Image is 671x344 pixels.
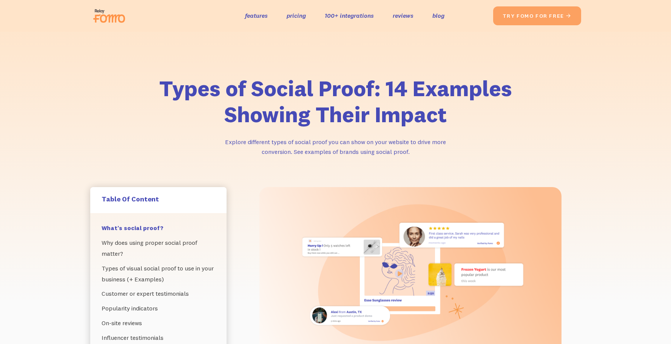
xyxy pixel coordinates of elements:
[102,235,215,261] a: Why does using proper social proof matter?
[566,12,572,19] span: 
[432,10,444,21] a: blog
[102,195,215,203] h5: Table Of Content
[102,224,164,232] strong: What’s social proof?
[143,75,528,128] h1: Types of Social Proof: 14 Examples Showing Their Impact
[102,316,215,330] a: On-site reviews
[287,10,306,21] a: pricing
[222,137,449,157] p: Explore different types of social proof you can show on your website to drive more conversion. Se...
[493,6,581,25] a: try fomo for free
[102,261,215,287] a: Types of visual social proof to use in your business (+ Examples)
[102,221,215,235] a: What’s social proof?
[393,10,413,21] a: reviews
[245,10,268,21] a: features
[102,301,215,316] a: Popularity indicators
[325,10,374,21] a: 100+ integrations
[102,286,215,301] a: Customer or expert testimonials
